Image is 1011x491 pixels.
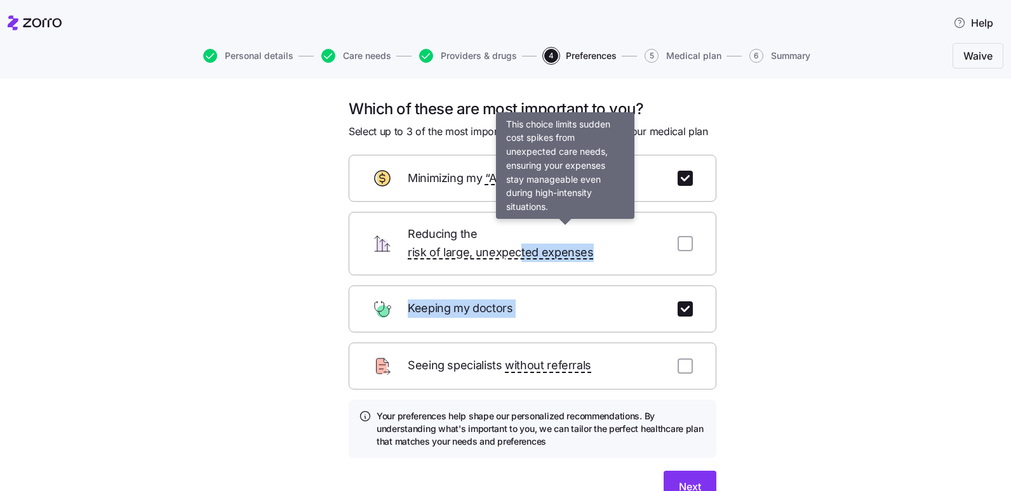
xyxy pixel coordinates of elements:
span: Waive [963,48,993,63]
button: Personal details [203,49,293,63]
a: 4Preferences [542,49,617,63]
button: Providers & drugs [419,49,517,63]
button: 4Preferences [544,49,617,63]
span: Select up to 3 of the most important factors when choosing your medical plan [349,124,708,140]
h4: Your preferences help shape our personalized recommendations. By understanding what's important t... [377,410,706,448]
a: Personal details [201,49,293,63]
span: risk of large, unexpected expenses [408,244,594,262]
button: 6Summary [749,49,810,63]
span: Care needs [343,51,391,60]
span: Personal details [225,51,293,60]
span: 4 [544,49,558,63]
span: Help [953,15,993,30]
a: Providers & drugs [417,49,517,63]
span: 6 [749,49,763,63]
span: Medical plan [666,51,721,60]
button: Waive [953,43,1003,69]
span: Preferences [566,51,617,60]
span: without referrals [505,357,591,375]
button: Help [943,10,1003,36]
a: Care needs [319,49,391,63]
span: Keeping my doctors [408,299,516,318]
span: Summary [771,51,810,60]
span: 5 [645,49,659,63]
button: 5Medical plan [645,49,721,63]
h1: Which of these are most important to you? [349,99,716,119]
span: Providers & drugs [441,51,517,60]
button: Care needs [321,49,391,63]
span: Reducing the [408,225,662,262]
span: Minimizing my [408,169,554,188]
span: Seeing specialists [408,357,591,375]
span: “All-In Costs” [485,169,554,188]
